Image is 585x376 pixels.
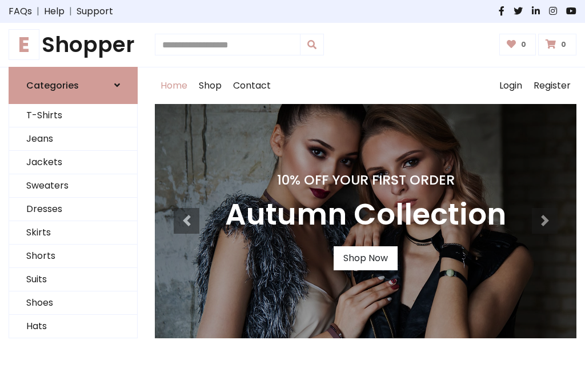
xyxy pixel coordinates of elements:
a: Suits [9,268,137,291]
span: 0 [558,39,569,50]
span: 0 [518,39,529,50]
a: FAQs [9,5,32,18]
h4: 10% Off Your First Order [225,172,506,188]
a: Skirts [9,221,137,245]
span: E [9,29,39,60]
a: Login [494,67,528,104]
h1: Shopper [9,32,138,58]
a: Sweaters [9,174,137,198]
a: Contact [227,67,277,104]
a: T-Shirts [9,104,137,127]
h3: Autumn Collection [225,197,506,233]
a: Shoes [9,291,137,315]
a: 0 [499,34,536,55]
a: Help [44,5,65,18]
span: | [65,5,77,18]
a: Register [528,67,576,104]
h6: Categories [26,80,79,91]
a: Shop [193,67,227,104]
a: Categories [9,67,138,104]
a: Jackets [9,151,137,174]
a: 0 [538,34,576,55]
a: Support [77,5,113,18]
a: Jeans [9,127,137,151]
span: | [32,5,44,18]
a: Hats [9,315,137,338]
a: Shop Now [334,246,398,270]
a: Shorts [9,245,137,268]
a: EShopper [9,32,138,58]
a: Home [155,67,193,104]
a: Dresses [9,198,137,221]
